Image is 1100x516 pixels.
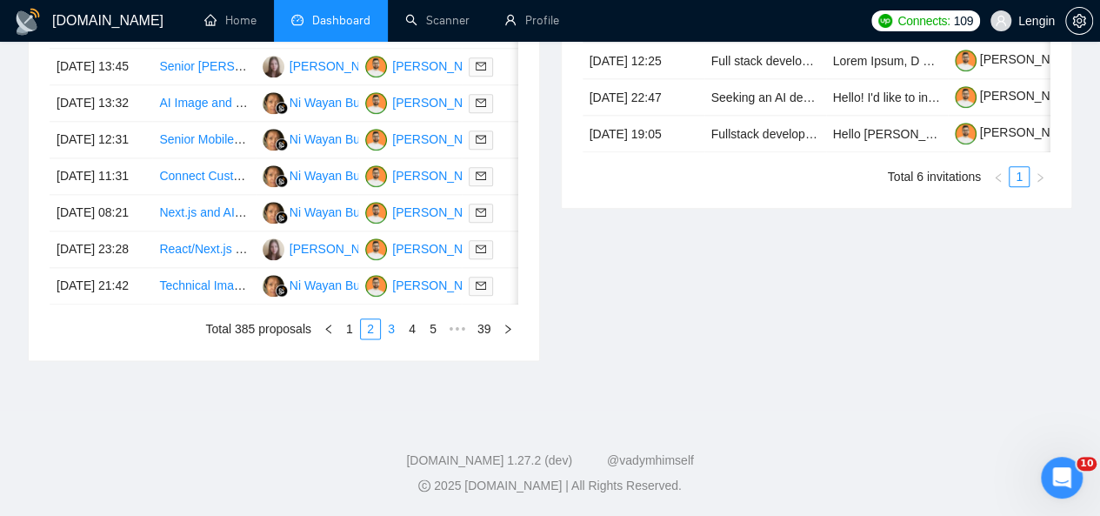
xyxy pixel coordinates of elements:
[711,54,820,68] a: Full stack developer
[381,318,402,339] li: 3
[365,204,492,218] a: TM[PERSON_NAME]
[365,238,387,260] img: TM
[704,43,826,79] td: Full stack developer
[1041,457,1083,499] iframe: Intercom live chat
[290,130,387,149] div: Ni Wayan Budiarti
[878,14,892,28] img: upwork-logo.png
[476,134,486,144] span: mail
[955,86,977,108] img: c1NLmzrk-0pBZjOo1nLSJnOz0itNHKTdmMHAt8VIsLFzaWqqsJDJtcFyV3OYvrqgu3
[955,52,1080,66] a: [PERSON_NAME]
[504,13,559,28] a: userProfile
[1010,167,1029,186] a: 1
[365,202,387,224] img: TM
[988,166,1009,187] li: Previous Page
[50,49,152,85] td: [DATE] 13:45
[704,79,826,116] td: Seeking an AI developer to build a freight-quote automation bot for a flooring company.
[476,207,486,218] span: mail
[365,275,387,297] img: TM
[206,318,311,339] li: Total 385 proposals
[365,131,492,145] a: TM[PERSON_NAME]
[476,171,486,181] span: mail
[988,166,1009,187] button: left
[152,195,255,231] td: Next.js and AI Developer for Real-Time Chat Demo
[263,238,284,260] img: NB
[312,13,370,28] span: Dashboard
[1035,172,1045,183] span: right
[472,319,497,338] a: 39
[263,129,284,151] img: NW
[290,57,390,76] div: [PERSON_NAME]
[993,172,1003,183] span: left
[403,319,422,338] a: 4
[443,318,471,339] span: •••
[503,324,513,334] span: right
[291,14,303,26] span: dashboard
[1030,166,1050,187] li: Next Page
[290,276,387,295] div: Ni Wayan Budiarti
[318,318,339,339] li: Previous Page
[276,175,288,187] img: gigradar-bm.png
[955,50,977,71] img: c1NLmzrk-0pBZjOo1nLSJnOz0itNHKTdmMHAt8VIsLFzaWqqsJDJtcFyV3OYvrqgu3
[152,158,255,195] td: Connect Custom GPT to Website Using OpenAI API
[418,479,430,492] span: copyright
[263,92,284,114] img: NW
[50,158,152,195] td: [DATE] 11:31
[392,239,492,258] div: [PERSON_NAME]
[14,477,1086,495] div: 2025 [DOMAIN_NAME] | All Rights Reserved.
[392,276,492,295] div: [PERSON_NAME]
[318,318,339,339] button: left
[323,324,334,334] span: left
[50,122,152,158] td: [DATE] 12:31
[159,205,435,219] a: Next.js and AI Developer for Real-Time Chat Demo
[443,318,471,339] li: Next 5 Pages
[995,15,1007,27] span: user
[1009,166,1030,187] li: 1
[152,268,255,305] td: Technical Image Database Access for Flyer Creation
[159,242,587,256] a: React/Next.js Developer for AI-Assisted Web App (Cursor + [PERSON_NAME])
[607,453,694,467] a: @vadymhimself
[159,96,389,110] a: AI Image and Video Generation Developer
[263,202,284,224] img: NW
[888,166,981,187] li: Total 6 invitations
[583,43,704,79] td: [DATE] 12:25
[263,56,284,77] img: NB
[1030,166,1050,187] button: right
[263,168,387,182] a: NWNi Wayan Budiarti
[497,318,518,339] button: right
[152,231,255,268] td: React/Next.js Developer for AI-Assisted Web App (Cursor + Claude Mentorship)
[263,278,387,292] a: NWNi Wayan Budiarti
[406,453,572,467] a: [DOMAIN_NAME] 1.27.2 (dev)
[14,8,42,36] img: logo
[263,165,284,187] img: NW
[290,203,387,222] div: Ni Wayan Budiarti
[392,166,492,185] div: [PERSON_NAME]
[276,285,288,297] img: gigradar-bm.png
[276,102,288,114] img: gigradar-bm.png
[365,56,387,77] img: TM
[263,275,284,297] img: NW
[423,318,443,339] li: 5
[955,125,1080,139] a: [PERSON_NAME]
[1077,457,1097,471] span: 10
[897,11,950,30] span: Connects:
[50,268,152,305] td: [DATE] 21:42
[365,58,492,72] a: TM[PERSON_NAME]
[497,318,518,339] li: Next Page
[583,79,704,116] td: [DATE] 22:47
[953,11,972,30] span: 109
[152,49,255,85] td: Senior MERN Stack Developer
[1066,14,1092,28] span: setting
[476,244,486,254] span: mail
[50,195,152,231] td: [DATE] 08:21
[290,239,390,258] div: [PERSON_NAME]
[392,93,492,112] div: [PERSON_NAME]
[365,165,387,187] img: TM
[471,318,497,339] li: 39
[290,166,387,185] div: Ni Wayan Budiarti
[1065,7,1093,35] button: setting
[382,319,401,338] a: 3
[290,93,387,112] div: Ni Wayan Budiarti
[955,123,977,144] img: c1NLmzrk-0pBZjOo1nLSJnOz0itNHKTdmMHAt8VIsLFzaWqqsJDJtcFyV3OYvrqgu3
[360,318,381,339] li: 2
[204,13,257,28] a: homeHome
